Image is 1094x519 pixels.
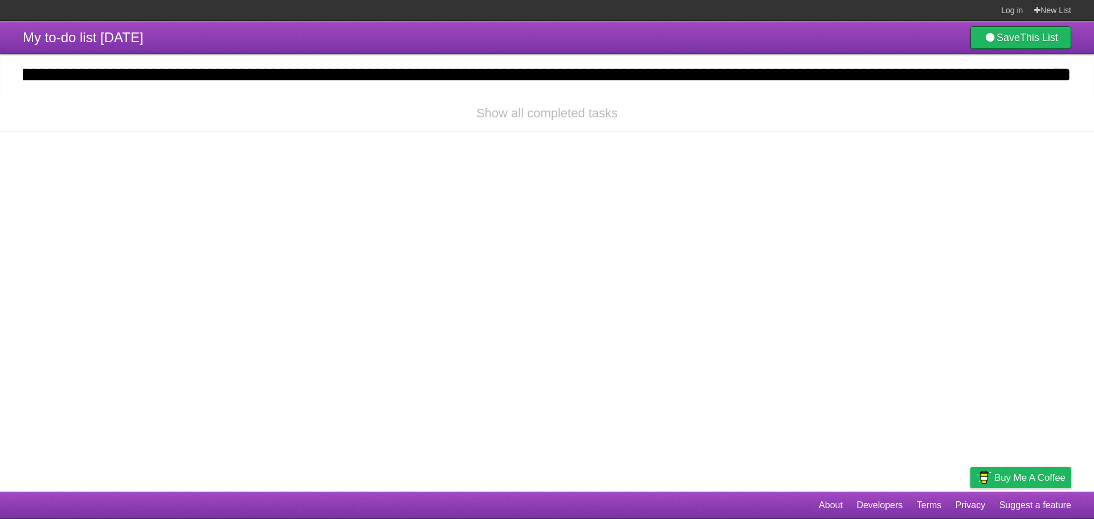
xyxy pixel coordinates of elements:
a: Terms [917,495,942,516]
a: Developers [856,495,903,516]
a: Privacy [956,495,985,516]
a: About [819,495,843,516]
a: Show all completed tasks [476,106,618,120]
b: This List [1020,32,1058,43]
span: Buy me a coffee [994,468,1066,488]
a: Suggest a feature [999,495,1071,516]
span: My to-do list [DATE] [23,30,144,45]
a: SaveThis List [970,26,1071,49]
a: Buy me a coffee [970,467,1071,488]
img: Buy me a coffee [976,468,991,487]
